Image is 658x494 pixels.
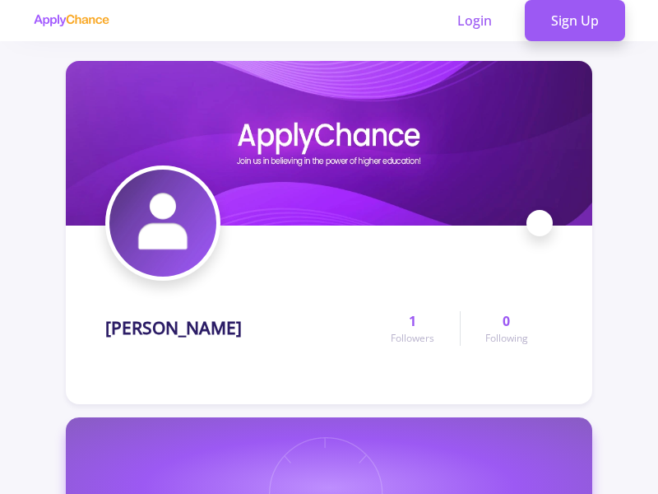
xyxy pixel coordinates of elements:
span: Following [485,331,528,346]
h1: [PERSON_NAME] [105,318,242,338]
span: 1 [409,311,416,331]
img: Mahdiyeh Rouzpeikaravatar [109,170,216,277]
span: Followers [391,331,434,346]
a: 0Following [460,311,553,346]
img: Mahdiyeh Rouzpeikarcover image [66,61,592,226]
img: applychance logo text only [33,14,109,27]
a: 1Followers [366,311,459,346]
span: 0 [503,311,510,331]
